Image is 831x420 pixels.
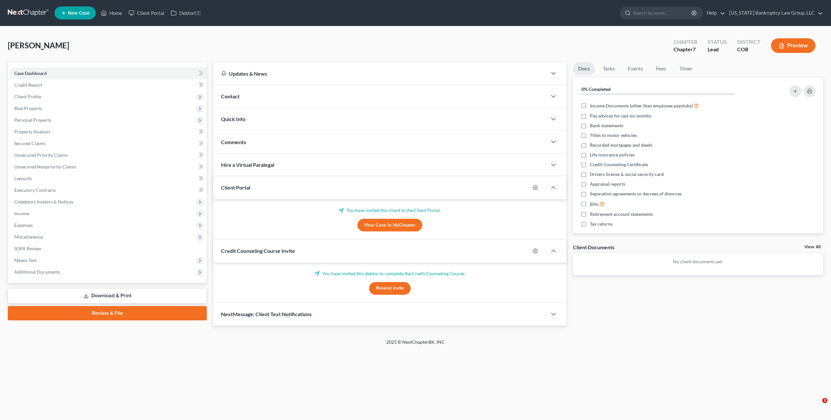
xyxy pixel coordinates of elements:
[14,246,41,251] span: SOFA Review
[14,117,51,123] span: Personal Property
[14,234,43,240] span: Miscellaneous
[14,199,73,204] span: Codebtors Insiders & Notices
[573,62,595,75] a: Docs
[14,105,42,111] span: Real Property
[369,282,411,295] button: Resend Invite
[737,38,761,46] div: District
[14,82,42,88] span: Credit Report
[14,176,32,181] span: Lawsuits
[9,126,207,138] a: Property Analysis
[9,138,207,149] a: Secured Claims
[633,7,692,19] input: Search by name...
[590,113,651,119] span: Pay advices for last six months
[771,38,815,53] button: Preview
[726,7,823,19] a: [US_STATE] Bankruptcy Law Group, LLC
[9,68,207,79] a: Case Dashboard
[8,41,69,50] span: [PERSON_NAME]
[590,103,693,109] span: Income Documents (other than employee paystubs)
[230,339,601,351] div: 2025 © NextChapterBK, INC
[221,311,312,317] span: NextMessage: Client Text Notifications
[221,184,250,191] span: Client Portal
[623,62,648,75] a: Events
[221,248,295,254] span: Credit Counseling Course Invite
[14,164,76,169] span: Unsecured Nonpriority Claims
[674,62,698,75] a: Timer
[14,211,29,216] span: Income
[357,219,422,232] a: View Case in MyChapter
[708,46,727,53] div: Lead
[14,129,50,134] span: Property Analysis
[804,245,821,249] a: View All
[598,62,620,75] a: Tasks
[221,162,274,168] span: Hire a Virtual Paralegal
[14,269,60,275] span: Additional Documents
[14,141,45,146] span: Secured Claims
[14,187,56,193] span: Executory Contracts
[14,222,33,228] span: Expenses
[578,258,818,265] p: No client documents yet.
[14,94,41,99] span: Client Profile
[581,86,611,92] strong: 0% Completed
[221,270,559,277] p: You have invited this debtor to complete the Credit Counseling Course.
[590,211,653,217] span: Retirement account statements
[8,306,207,320] a: Review & File
[590,191,682,197] span: Separation agreements or decrees of divorces
[14,70,47,76] span: Case Dashboard
[809,398,825,414] iframe: Intercom live chat
[708,38,727,46] div: Status
[674,38,697,46] div: Chapter
[590,161,648,168] span: Credit Counseling Certificate
[590,142,652,148] span: Recorded mortgages and deeds
[167,7,204,19] a: DebtorCC
[9,173,207,184] a: Lawsuits
[9,243,207,254] a: SOFA Review
[8,288,207,303] a: Download & Print
[674,46,697,53] div: Chapter
[590,181,625,187] span: Appraisal reports
[9,79,207,91] a: Credit Report
[651,62,672,75] a: Fees
[590,152,635,158] span: Life insurance policies
[703,7,725,19] a: Help
[221,93,240,99] span: Contact
[590,221,613,227] span: Tax returns
[590,132,637,139] span: Titles to motor vehicles
[9,161,207,173] a: Unsecured Nonpriority Claims
[9,184,207,196] a: Executory Contracts
[693,46,696,52] span: 7
[14,152,68,158] span: Unsecured Priority Claims
[221,207,559,214] p: You have invited this client to the Client Portal.
[590,122,623,129] span: Bank statements
[590,201,599,207] span: Bills
[14,257,37,263] span: Means Test
[573,244,614,251] div: Client Documents
[590,171,664,178] span: Drivers license & social security card
[98,7,125,19] a: Home
[221,116,245,122] span: Quick Info
[9,149,207,161] a: Unsecured Priority Claims
[125,7,167,19] a: Client Portal
[221,70,539,77] div: Updates & News
[737,46,761,53] div: COB
[221,139,246,145] span: Comments
[68,11,90,16] span: New Case
[822,398,827,403] span: 1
